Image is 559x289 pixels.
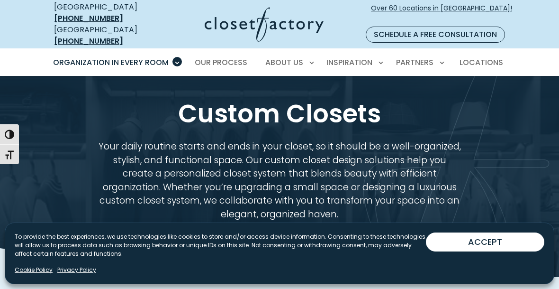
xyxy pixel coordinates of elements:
span: Partners [396,57,433,68]
p: To provide the best experiences, we use technologies like cookies to store and/or access device i... [15,233,426,258]
a: [PHONE_NUMBER] [54,13,123,24]
span: Over 60 Locations in [GEOGRAPHIC_DATA]! [371,3,512,23]
nav: Primary Menu [46,49,513,76]
a: Privacy Policy [57,266,96,274]
span: Organization in Every Room [53,57,169,68]
a: Cookie Policy [15,266,53,274]
button: ACCEPT [426,233,544,252]
span: Inspiration [326,57,372,68]
span: Locations [460,57,503,68]
span: Our Process [195,57,247,68]
span: About Us [265,57,303,68]
div: [GEOGRAPHIC_DATA] [54,24,157,47]
h1: Custom Closets [61,99,498,129]
p: Your daily routine starts and ends in your closet, so it should be a well-organized, stylish, and... [98,140,461,222]
img: Closet Factory Logo [205,7,324,42]
div: [GEOGRAPHIC_DATA] [54,1,157,24]
a: [PHONE_NUMBER] [54,36,123,47]
a: Schedule a Free Consultation [366,27,505,43]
